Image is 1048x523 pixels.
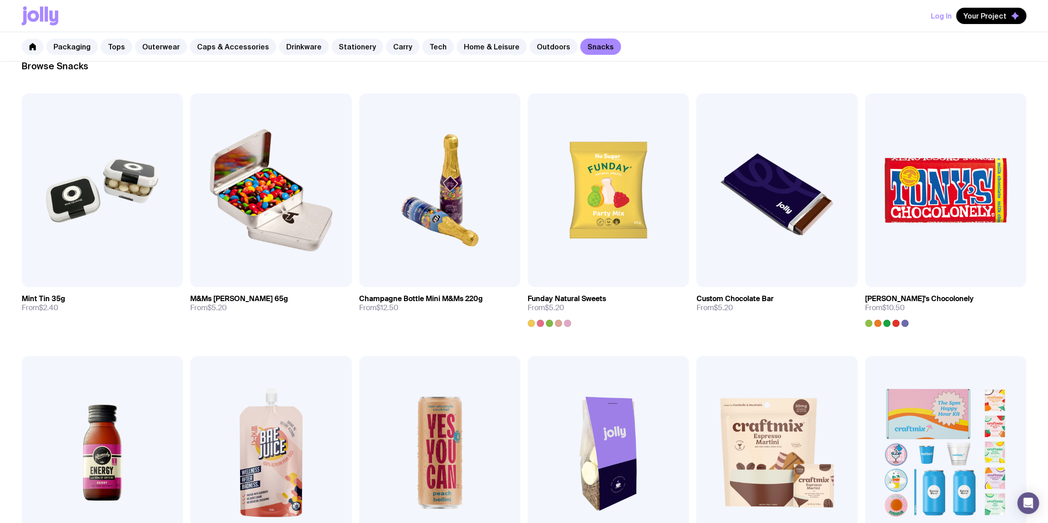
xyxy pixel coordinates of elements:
h2: Browse Snacks [22,61,1026,72]
span: $10.50 [882,303,905,312]
a: Mint Tin 35gFrom$2.40 [22,287,183,320]
h3: Champagne Bottle Mini M&Ms 220g [359,294,483,303]
span: From [190,303,227,312]
span: From [528,303,564,312]
h3: Funday Natural Sweets [528,294,606,303]
a: Drinkware [279,38,329,55]
span: From [22,303,58,312]
a: M&Ms [PERSON_NAME] 65gFrom$5.20 [190,287,351,320]
a: [PERSON_NAME]'s ChocolonelyFrom$10.50 [865,287,1026,327]
a: Snacks [580,38,621,55]
h3: M&Ms [PERSON_NAME] 65g [190,294,288,303]
span: $5.20 [545,303,564,312]
a: Custom Chocolate BarFrom$5.20 [696,287,857,320]
div: Open Intercom Messenger [1017,492,1039,514]
button: Log In [931,8,952,24]
button: Your Project [956,8,1026,24]
h3: Mint Tin 35g [22,294,65,303]
a: Packaging [46,38,98,55]
span: From [359,303,399,312]
a: Carry [386,38,419,55]
span: From [865,303,905,312]
a: Home & Leisure [457,38,527,55]
a: Tops [101,38,132,55]
span: $2.40 [39,303,58,312]
span: Your Project [963,11,1006,20]
span: $5.20 [713,303,733,312]
a: Outerwear [135,38,187,55]
a: Outdoors [529,38,577,55]
h3: [PERSON_NAME]'s Chocolonely [865,294,974,303]
span: $5.20 [207,303,227,312]
h3: Custom Chocolate Bar [696,294,773,303]
a: Funday Natural SweetsFrom$5.20 [528,287,689,327]
span: $12.50 [376,303,399,312]
a: Tech [422,38,454,55]
span: From [696,303,733,312]
a: Stationery [332,38,383,55]
a: Champagne Bottle Mini M&Ms 220gFrom$12.50 [359,287,520,320]
a: Caps & Accessories [190,38,276,55]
